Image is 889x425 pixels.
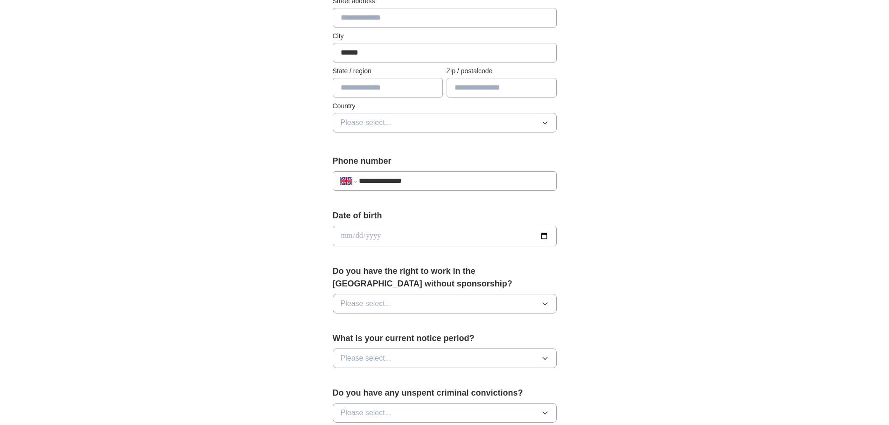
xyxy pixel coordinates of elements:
[341,117,392,128] span: Please select...
[333,403,557,423] button: Please select...
[333,113,557,132] button: Please select...
[333,265,557,290] label: Do you have the right to work in the [GEOGRAPHIC_DATA] without sponsorship?
[447,66,557,76] label: Zip / postalcode
[333,348,557,368] button: Please select...
[341,298,392,309] span: Please select...
[341,353,392,364] span: Please select...
[333,31,557,41] label: City
[333,387,557,399] label: Do you have any unspent criminal convictions?
[341,407,392,418] span: Please select...
[333,66,443,76] label: State / region
[333,294,557,314] button: Please select...
[333,101,557,111] label: Country
[333,155,557,167] label: Phone number
[333,209,557,222] label: Date of birth
[333,332,557,345] label: What is your current notice period?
